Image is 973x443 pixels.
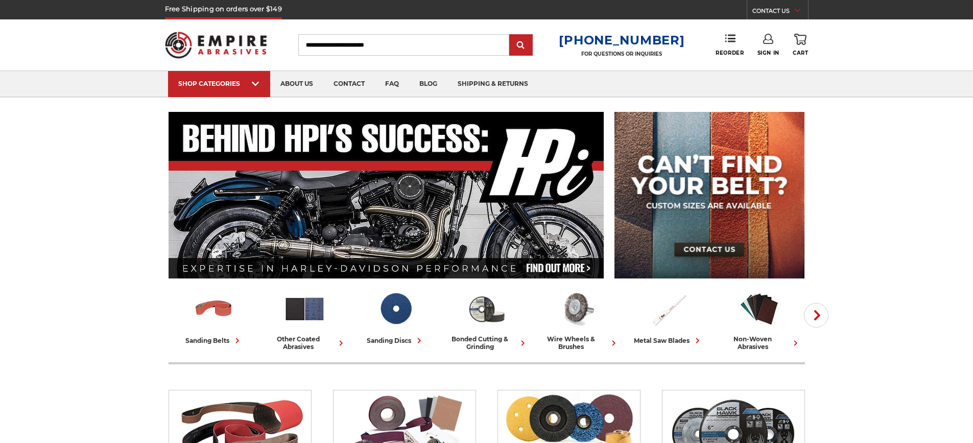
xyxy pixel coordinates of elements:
[738,288,780,330] img: Non-woven Abrasives
[634,335,703,346] div: metal saw blades
[185,335,243,346] div: sanding belts
[323,71,375,97] a: contact
[559,33,684,48] a: [PHONE_NUMBER]
[627,288,710,346] a: metal saw blades
[264,288,346,351] a: other coated abrasives
[270,71,323,97] a: about us
[445,288,528,351] a: bonded cutting & grinding
[718,335,801,351] div: non-woven abrasives
[193,288,235,330] img: Sanding Belts
[367,335,424,346] div: sanding discs
[169,112,604,278] img: Banner for an interview featuring Horsepower Inc who makes Harley performance upgrades featured o...
[716,50,744,56] span: Reorder
[804,303,828,328] button: Next
[165,25,267,65] img: Empire Abrasives
[614,112,804,278] img: promo banner for custom belts.
[511,35,531,56] input: Submit
[647,288,690,330] img: Metal Saw Blades
[752,5,808,19] a: CONTACT US
[374,288,417,330] img: Sanding Discs
[264,335,346,351] div: other coated abrasives
[793,50,808,56] span: Cart
[559,51,684,57] p: FOR QUESTIONS OR INQUIRIES
[354,288,437,346] a: sanding discs
[283,288,326,330] img: Other Coated Abrasives
[556,288,599,330] img: Wire Wheels & Brushes
[716,34,744,56] a: Reorder
[173,288,255,346] a: sanding belts
[375,71,409,97] a: faq
[409,71,447,97] a: blog
[718,288,801,351] a: non-woven abrasives
[178,80,260,87] div: SHOP CATEGORIES
[536,288,619,351] a: wire wheels & brushes
[536,335,619,351] div: wire wheels & brushes
[793,34,808,56] a: Cart
[447,71,538,97] a: shipping & returns
[757,50,779,56] span: Sign In
[465,288,508,330] img: Bonded Cutting & Grinding
[445,335,528,351] div: bonded cutting & grinding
